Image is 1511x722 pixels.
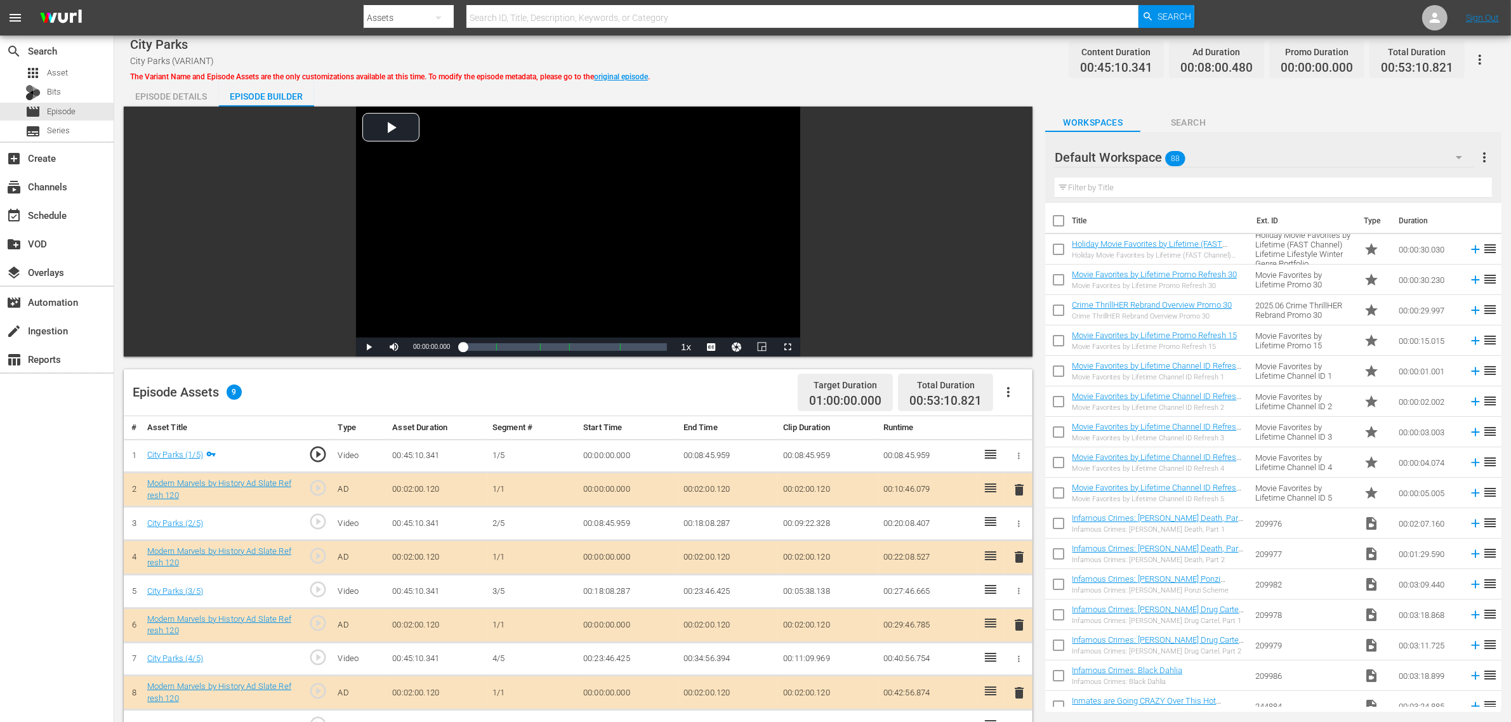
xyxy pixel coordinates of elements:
span: play_circle_outline [308,681,327,700]
td: 00:18:08.287 [678,507,779,541]
td: 00:00:00.000 [578,676,678,710]
td: 4/5 [487,642,578,676]
td: 209978 [1250,600,1359,630]
td: 00:09:22.328 [778,507,878,541]
span: Episode [25,104,41,119]
td: 3 [124,507,142,541]
th: Clip Duration [778,416,878,440]
td: Movie Favorites by Lifetime Promo 30 [1250,265,1359,295]
td: AD [333,676,387,710]
span: play_circle_outline [308,614,327,633]
th: Type [333,416,387,440]
td: AD [333,540,387,574]
button: Captions [699,338,724,357]
span: Series [25,124,41,139]
span: delete [1012,549,1027,565]
span: 9 [227,384,242,400]
td: 00:01:29.590 [1394,539,1463,569]
div: Total Duration [1381,43,1453,61]
td: 7 [124,642,142,676]
td: 5 [124,575,142,608]
span: 88 [1166,145,1186,172]
a: Sign Out [1466,13,1499,23]
button: Playback Rate [673,338,699,357]
td: 1 [124,439,142,473]
td: 1/1 [487,676,578,710]
span: Create [6,151,22,166]
td: 00:40:56.754 [878,642,979,676]
div: Content Duration [1080,43,1152,61]
td: 00:08:45.959 [578,507,678,541]
svg: Add to Episode [1468,364,1482,378]
a: Movie Favorites by Lifetime Channel ID Refresh 4 [1072,452,1241,471]
svg: Add to Episode [1468,242,1482,256]
span: 00:00:00.000 [413,343,450,350]
button: Mute [381,338,407,357]
td: 00:34:56.394 [678,642,779,676]
span: reorder [1482,637,1498,652]
div: Default Workspace [1055,140,1474,175]
a: Inmates are Going CRAZY Over This Hot Commissary Commodity [1072,696,1221,715]
a: Infamous Crimes: Black Dahlia [1072,666,1182,675]
td: 00:03:18.899 [1394,660,1463,691]
td: Video [333,575,387,608]
svg: Add to Episode [1468,547,1482,561]
div: Infamous Crimes: [PERSON_NAME] Death, Part 1 [1072,525,1245,534]
th: Ext. ID [1249,203,1356,239]
a: Movie Favorites by Lifetime Channel ID Refresh 3 [1072,422,1241,441]
td: 00:45:10.341 [387,642,487,676]
th: # [124,416,142,440]
span: play_circle_outline [308,580,327,599]
svg: Add to Episode [1468,334,1482,348]
span: Video [1364,668,1379,683]
div: Movie Favorites by Lifetime Channel ID Refresh 4 [1072,464,1245,473]
div: Crime ThrillHER Rebrand Overview Promo 30 [1072,312,1232,320]
span: Search [6,44,22,59]
td: 00:02:00.120 [678,608,779,642]
span: Video [1364,607,1379,622]
span: VOD [6,237,22,252]
td: 2025.06 Crime ThrillHER Rebrand Promo 30 [1250,295,1359,325]
td: 00:45:10.341 [387,439,487,473]
a: Infamous Crimes: [PERSON_NAME] Drug Cartel, Part 2 [1072,635,1244,654]
span: Video [1364,638,1379,653]
svg: Add to Episode [1468,303,1482,317]
svg: Add to Episode [1468,456,1482,469]
td: 8 [124,676,142,710]
span: Asset [47,67,68,79]
td: 00:03:11.725 [1394,630,1463,660]
td: 00:02:00.120 [678,676,779,710]
td: 00:00:30.030 [1394,234,1463,265]
td: 00:00:00.000 [578,608,678,642]
td: 00:00:01.001 [1394,356,1463,386]
span: reorder [1482,515,1498,530]
span: reorder [1482,546,1498,561]
div: Movie Favorites by Lifetime Channel ID Refresh 1 [1072,373,1245,381]
th: Duration [1391,203,1467,239]
td: 3/5 [487,575,578,608]
td: 1/1 [487,540,578,574]
span: Automation [6,295,22,310]
span: 00:45:10.341 [1080,61,1152,75]
a: Movie Favorites by Lifetime Channel ID Refresh 5 [1072,483,1241,502]
td: Movie Favorites by Lifetime Promo 15 [1250,325,1359,356]
td: AD [333,473,387,507]
span: Promo [1364,364,1379,379]
td: 00:29:46.785 [878,608,979,642]
th: Asset Duration [387,416,487,440]
span: Promo [1364,242,1379,257]
svg: Add to Episode [1468,577,1482,591]
td: 00:08:45.959 [878,439,979,473]
span: 00:08:00.480 [1180,61,1253,75]
div: Movie Favorites by Lifetime Channel ID Refresh 2 [1072,404,1245,412]
span: Promo [1364,485,1379,501]
div: Target Duration [809,376,881,394]
span: Promo [1364,455,1379,470]
button: Picture-in-Picture [749,338,775,357]
span: Episode [47,105,76,118]
th: Segment # [487,416,578,440]
span: City Parks [130,37,188,52]
span: Promo [1364,424,1379,440]
div: Progress Bar [463,343,667,351]
td: 00:02:00.120 [778,473,878,507]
